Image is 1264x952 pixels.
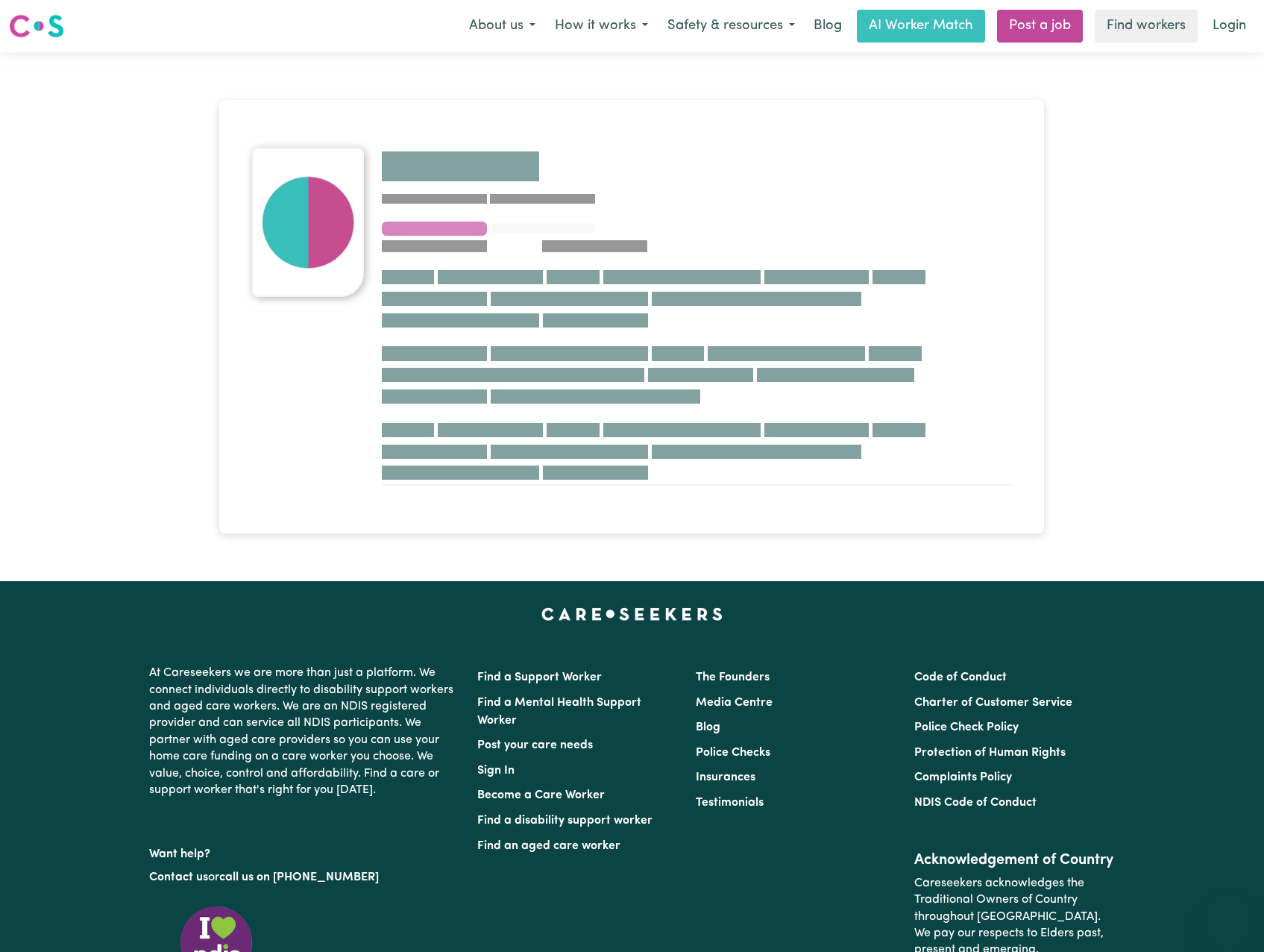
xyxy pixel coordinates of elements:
[149,863,459,892] p: or
[477,789,605,801] a: Become a Care Worker
[9,9,64,43] a: Careseekers logo
[914,797,1037,809] a: NDIS Code of Conduct
[477,697,641,727] a: Find a Mental Health Support Worker
[477,671,602,683] a: Find a Support Worker
[545,10,658,42] button: How it works
[805,10,851,43] a: Blog
[219,871,379,883] a: call us on [PHONE_NUMBER]
[1204,892,1252,940] iframe: Button to launch messaging window
[914,697,1072,709] a: Charter of Customer Service
[459,10,545,42] button: About us
[696,671,770,683] a: The Founders
[696,697,773,709] a: Media Centre
[9,13,64,40] img: Careseekers logo
[997,10,1083,43] a: Post a job
[696,747,770,759] a: Police Checks
[1204,10,1255,43] a: Login
[477,815,653,827] a: Find a disability support worker
[696,797,764,809] a: Testimonials
[914,771,1012,783] a: Complaints Policy
[149,871,208,883] a: Contact us
[914,851,1115,869] h2: Acknowledgement of Country
[541,608,723,620] a: Careseekers home page
[477,739,593,751] a: Post your care needs
[1095,10,1198,43] a: Find workers
[696,771,755,783] a: Insurances
[477,840,620,852] a: Find an aged care worker
[149,659,459,804] p: At Careseekers we are more than just a platform. We connect individuals directly to disability su...
[914,747,1066,759] a: Protection of Human Rights
[914,671,1007,683] a: Code of Conduct
[914,721,1019,733] a: Police Check Policy
[658,10,805,42] button: Safety & resources
[477,765,515,777] a: Sign In
[696,721,720,733] a: Blog
[857,10,985,43] a: AI Worker Match
[149,840,459,862] p: Want help?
